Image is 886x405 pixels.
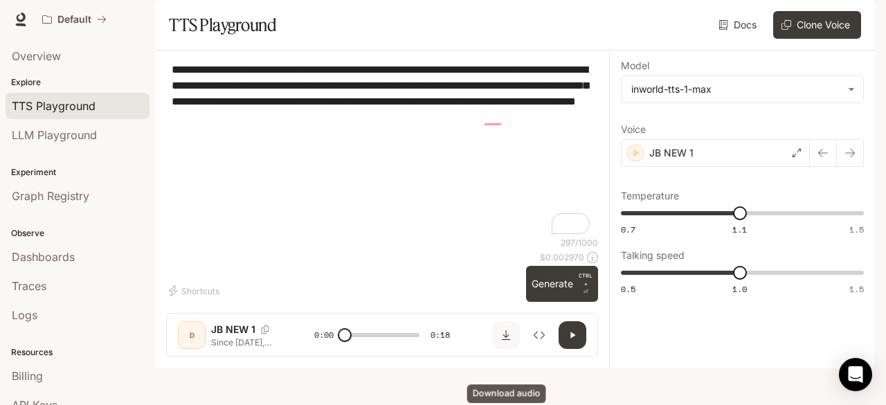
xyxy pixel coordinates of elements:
[172,62,593,237] textarea: To enrich screen reader interactions, please activate Accessibility in Grammarly extension settings
[211,336,281,348] p: Since [DATE], several US states and other Countries have reported mysterious monoliths appearing ...
[773,11,861,39] button: Clone Voice
[525,321,553,349] button: Inspect
[314,328,334,342] span: 0:00
[621,61,649,71] p: Model
[631,82,841,96] div: inworld-tts-1-max
[579,271,593,288] p: CTRL +
[211,323,255,336] p: JB NEW 1
[36,6,113,33] button: All workspaces
[166,280,225,302] button: Shortcuts
[492,321,520,349] button: Download audio
[431,328,450,342] span: 0:18
[849,283,864,295] span: 1.5
[169,11,276,39] h1: TTS Playground
[839,358,872,391] div: Open Intercom Messenger
[621,125,646,134] p: Voice
[621,283,635,295] span: 0.5
[732,283,747,295] span: 1.0
[621,191,679,201] p: Temperature
[649,146,694,160] p: JB NEW 1
[732,224,747,235] span: 1.1
[622,76,863,102] div: inworld-tts-1-max
[526,266,598,302] button: GenerateCTRL +⏎
[181,324,203,346] div: D
[716,11,762,39] a: Docs
[621,251,685,260] p: Talking speed
[579,271,593,296] p: ⏎
[467,384,546,403] div: Download audio
[255,325,275,334] button: Copy Voice ID
[57,14,91,26] p: Default
[621,224,635,235] span: 0.7
[849,224,864,235] span: 1.5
